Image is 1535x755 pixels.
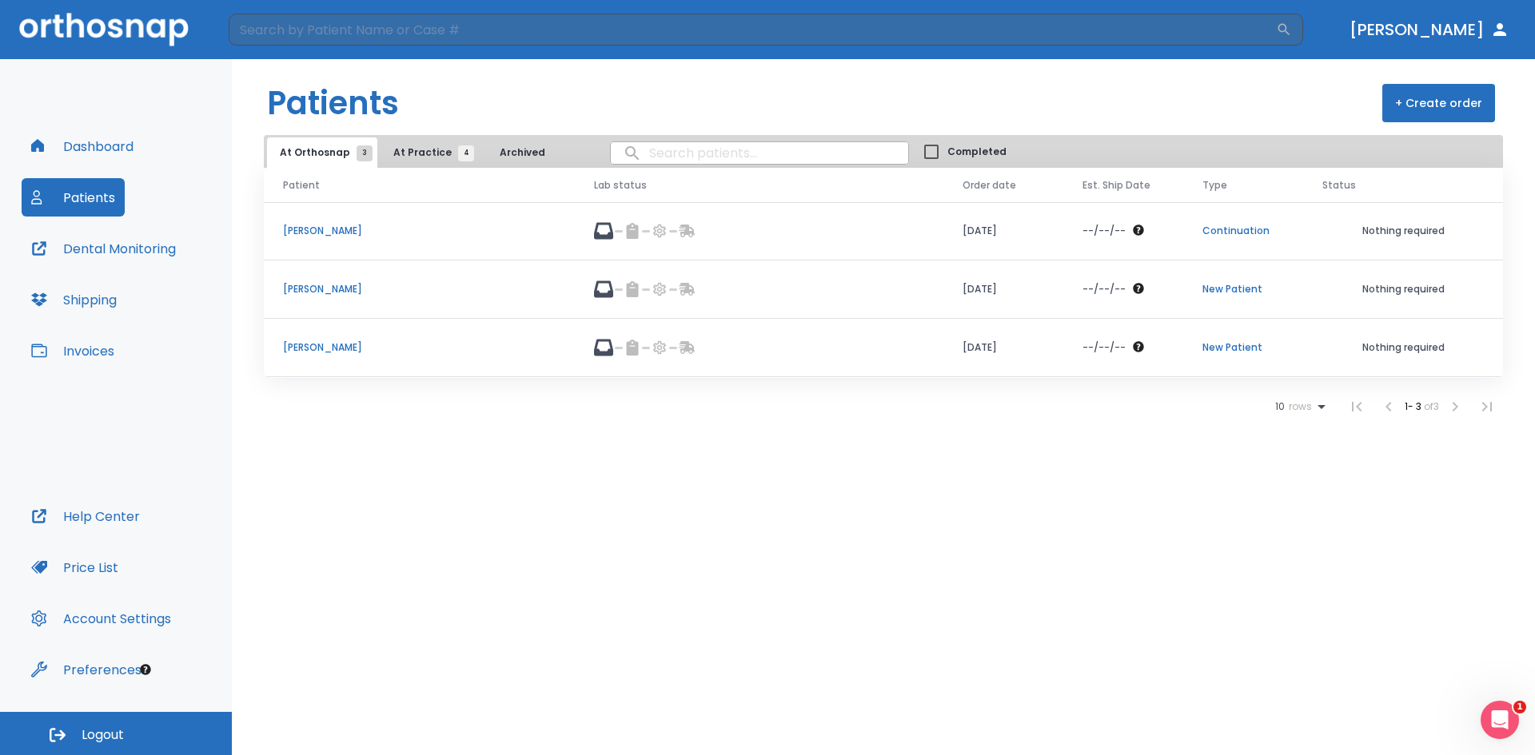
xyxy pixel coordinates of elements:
span: 3 [357,145,373,161]
button: Account Settings [22,599,181,638]
p: --/--/-- [1082,282,1126,296]
span: 1 [1513,701,1526,713]
button: Price List [22,548,128,586]
div: The date will be available after approving treatment plan [1082,282,1164,296]
button: Archived [482,137,562,168]
input: Search by Patient Name or Case # [229,14,1276,46]
iframe: Intercom live chat [1481,701,1519,739]
td: [DATE] [943,319,1063,377]
div: The date will be available after approving treatment plan [1082,340,1164,355]
span: Order date [963,178,1016,193]
span: Status [1322,178,1356,193]
span: rows [1285,401,1312,412]
span: Completed [947,145,1007,159]
p: [PERSON_NAME] [283,224,556,238]
h1: Patients [267,79,399,127]
p: New Patient [1202,340,1284,355]
p: [PERSON_NAME] [283,282,556,296]
input: search [611,137,908,169]
p: Nothing required [1322,224,1484,238]
div: tabs [267,137,565,168]
div: The date will be available after approving treatment plan [1082,224,1164,238]
p: Nothing required [1322,282,1484,296]
button: Dental Monitoring [22,229,185,268]
span: of 3 [1424,399,1439,413]
p: --/--/-- [1082,340,1126,355]
button: Dashboard [22,127,143,165]
span: Est. Ship Date [1082,178,1150,193]
span: 1 - 3 [1405,399,1424,413]
span: 10 [1275,401,1285,412]
button: Patients [22,178,125,217]
td: [DATE] [943,202,1063,260]
span: Lab status [594,178,647,193]
button: Invoices [22,332,124,370]
button: [PERSON_NAME] [1343,15,1516,44]
span: At Orthosnap [280,145,365,160]
p: [PERSON_NAME] [283,340,556,355]
span: 4 [458,145,474,161]
button: Preferences [22,650,151,689]
p: New Patient [1202,282,1284,296]
span: Logout [82,726,124,744]
p: Continuation [1202,224,1284,238]
td: [DATE] [943,260,1063,319]
p: --/--/-- [1082,224,1126,238]
span: At Practice [393,145,466,160]
button: Help Center [22,497,150,535]
button: + Create order [1382,84,1495,122]
span: Patient [283,178,320,193]
img: Orthosnap [19,13,189,46]
p: Nothing required [1322,340,1484,355]
button: Shipping [22,280,126,319]
div: Tooltip anchor [138,662,153,677]
span: Type [1202,178,1227,193]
